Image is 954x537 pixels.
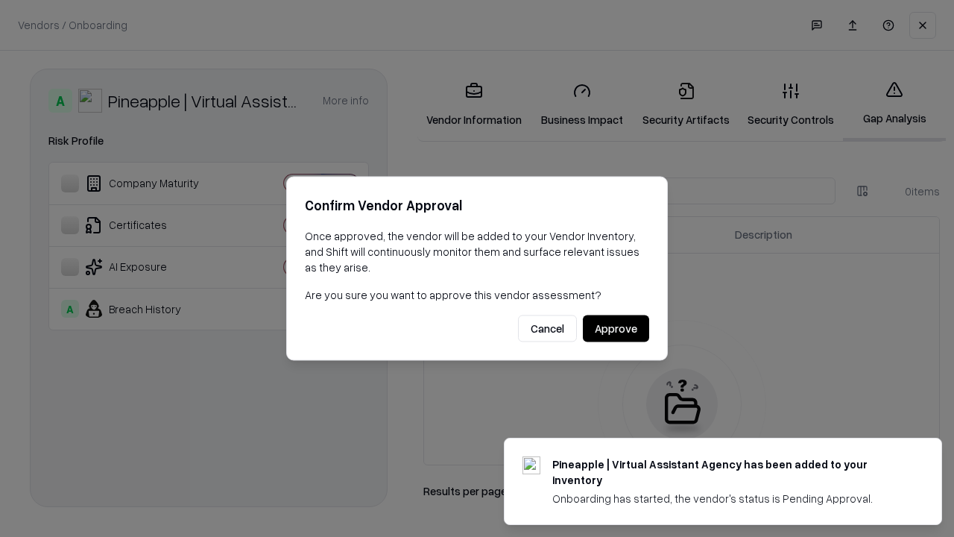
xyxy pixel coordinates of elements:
[305,228,649,275] p: Once approved, the vendor will be added to your Vendor Inventory, and Shift will continuously mon...
[518,315,577,342] button: Cancel
[305,287,649,303] p: Are you sure you want to approve this vendor assessment?
[583,315,649,342] button: Approve
[552,456,906,488] div: Pineapple | Virtual Assistant Agency has been added to your inventory
[522,456,540,474] img: trypineapple.com
[552,491,906,506] div: Onboarding has started, the vendor's status is Pending Approval.
[305,195,649,216] h2: Confirm Vendor Approval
